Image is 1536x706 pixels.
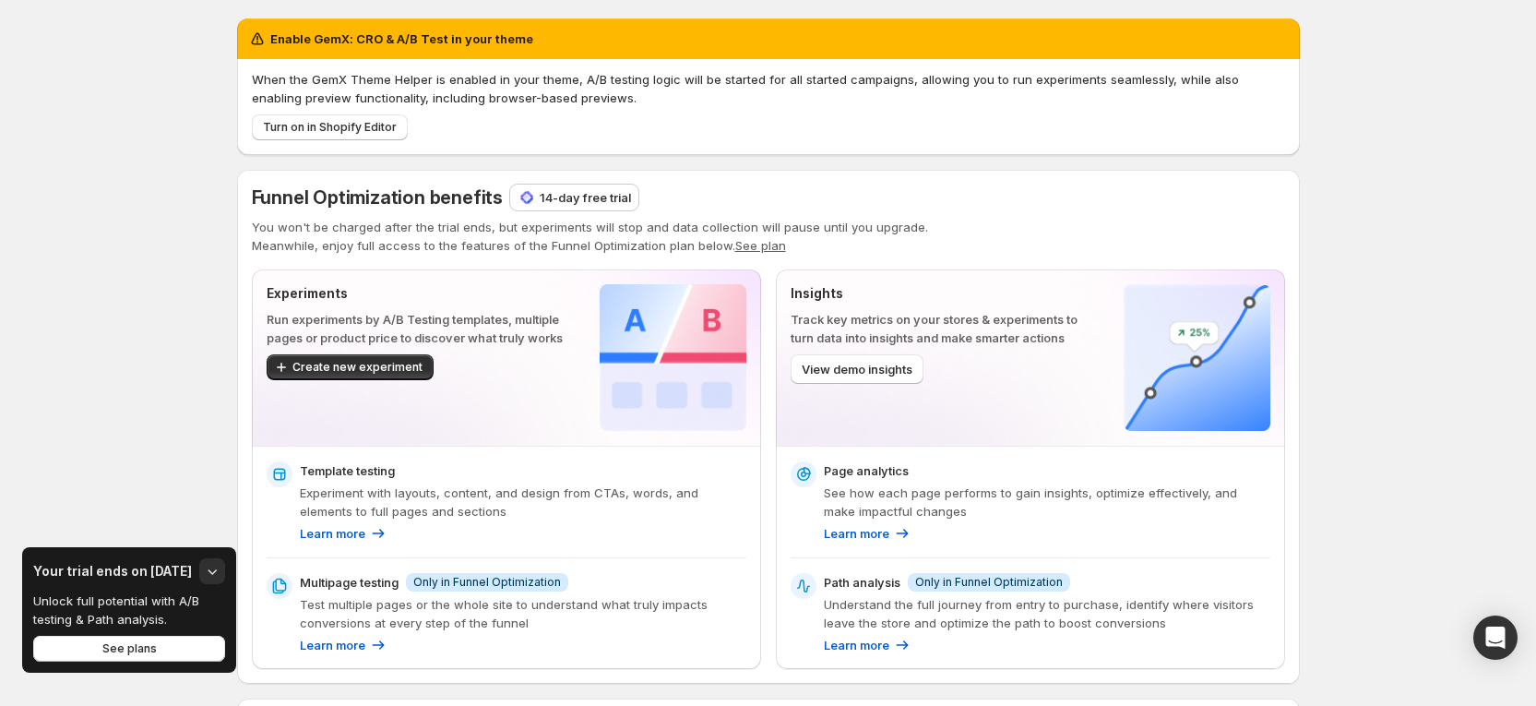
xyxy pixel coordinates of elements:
p: You won't be charged after the trial ends, but experiments will stop and data collection will pau... [252,218,1285,236]
p: Meanwhile, enjoy full access to the features of the Funnel Optimization plan below. [252,236,1285,255]
span: Funnel Optimization benefits [252,186,503,209]
p: Path analysis [824,573,900,592]
p: See how each page performs to gain insights, optimize effectively, and make impactful changes [824,484,1270,521]
span: See plans [102,641,157,656]
p: Run experiments by A/B Testing templates, multiple pages or product price to discover what truly ... [267,310,570,347]
button: Turn on in Shopify Editor [252,114,408,140]
span: View demo insights [802,360,912,378]
p: Track key metrics on your stores & experiments to turn data into insights and make smarter actions [791,310,1094,347]
p: Insights [791,284,1094,303]
a: Learn more [300,636,387,654]
p: Understand the full journey from entry to purchase, identify where visitors leave the store and o... [824,595,1270,632]
img: Insights [1124,284,1270,431]
img: 14-day free trial [518,188,536,207]
p: 14-day free trial [540,188,631,207]
p: Page analytics [824,461,909,480]
a: Learn more [824,636,911,654]
a: Learn more [824,524,911,543]
span: Create new experiment [292,360,423,375]
p: Learn more [824,524,889,543]
div: Open Intercom Messenger [1473,616,1518,660]
button: Create new experiment [267,354,434,380]
button: View demo insights [791,354,923,384]
span: Turn on in Shopify Editor [263,120,397,135]
p: Learn more [300,524,365,543]
p: Learn more [300,636,365,654]
p: Unlock full potential with A/B testing & Path analysis. [33,592,212,628]
p: Learn more [824,636,889,654]
p: Template testing [300,461,395,480]
span: Only in Funnel Optimization [915,575,1063,590]
span: Only in Funnel Optimization [413,575,561,590]
p: Experiments [267,284,570,303]
button: See plans [33,636,225,662]
p: Experiment with layouts, content, and design from CTAs, words, and elements to full pages and sec... [300,484,746,521]
h2: Enable GemX: CRO & A/B Test in your theme [270,30,533,48]
p: When the GemX Theme Helper is enabled in your theme, A/B testing logic will be started for all st... [252,70,1285,107]
h3: Your trial ends on [DATE] [33,562,192,580]
a: Learn more [300,524,387,543]
img: Experiments [600,284,746,431]
p: Test multiple pages or the whole site to understand what truly impacts conversions at every step ... [300,595,746,632]
p: Multipage testing [300,573,399,592]
button: See plan [735,238,786,253]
